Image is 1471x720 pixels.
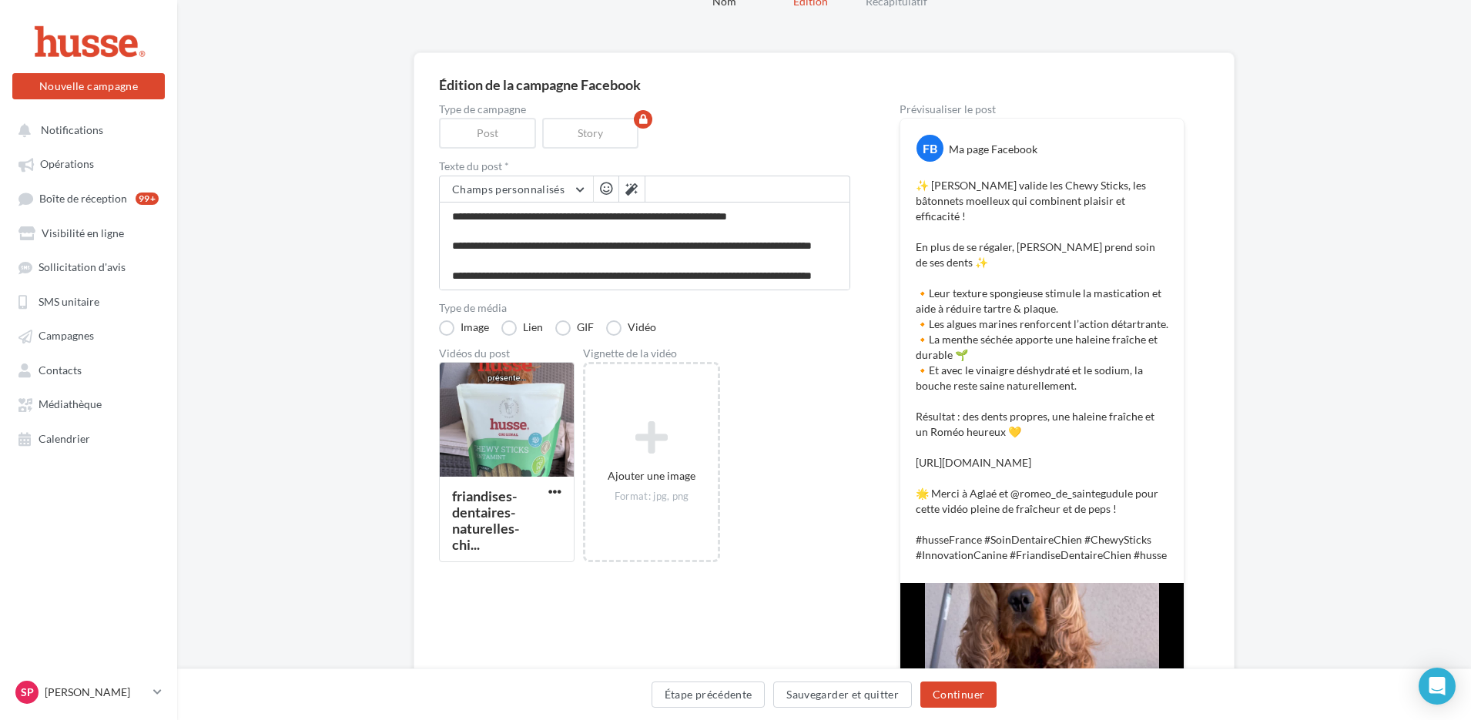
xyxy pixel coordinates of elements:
button: Nouvelle campagne [12,73,165,99]
div: Ma page Facebook [949,142,1037,157]
span: Notifications [41,123,103,136]
span: Opérations [40,158,94,171]
span: Champs personnalisés [452,183,565,196]
span: Contacts [39,363,82,377]
button: Étape précédente [652,681,766,708]
button: Champs personnalisés [440,176,593,203]
a: Calendrier [9,424,168,452]
label: Lien [501,320,543,336]
span: Boîte de réception [39,192,127,205]
span: SMS unitaire [39,295,99,308]
a: Boîte de réception99+ [9,184,168,213]
span: Sp [21,685,34,700]
span: Sollicitation d'avis [39,261,126,274]
a: SMS unitaire [9,287,168,315]
a: Médiathèque [9,390,168,417]
span: Campagnes [39,330,94,343]
a: Campagnes [9,321,168,349]
div: Vignette de la vidéo [583,348,720,359]
div: friandises-dentaires-naturelles-chi... [452,487,519,553]
span: Calendrier [39,432,90,445]
a: Opérations [9,149,168,177]
label: Type de média [439,303,850,313]
a: Contacts [9,356,168,383]
label: Vidéo [606,320,656,336]
label: Image [439,320,489,336]
label: Texte du post * [439,161,850,172]
div: FB [916,135,943,162]
button: Notifications [9,116,162,143]
label: Type de campagne [439,104,850,115]
button: Continuer [920,681,997,708]
span: Médiathèque [39,398,102,411]
span: Visibilité en ligne [42,226,124,239]
div: Vidéos du post [439,348,575,359]
div: Open Intercom Messenger [1419,668,1456,705]
div: Édition de la campagne Facebook [439,78,1209,92]
div: 99+ [136,193,159,205]
p: ✨ [PERSON_NAME] valide les Chewy Sticks, les bâtonnets moelleux qui combinent plaisir et efficaci... [916,178,1168,563]
button: Sauvegarder et quitter [773,681,912,708]
a: Sollicitation d'avis [9,253,168,280]
p: [PERSON_NAME] [45,685,147,700]
label: GIF [555,320,594,336]
a: Visibilité en ligne [9,219,168,246]
a: Sp [PERSON_NAME] [12,678,165,707]
div: Prévisualiser le post [900,104,1185,115]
